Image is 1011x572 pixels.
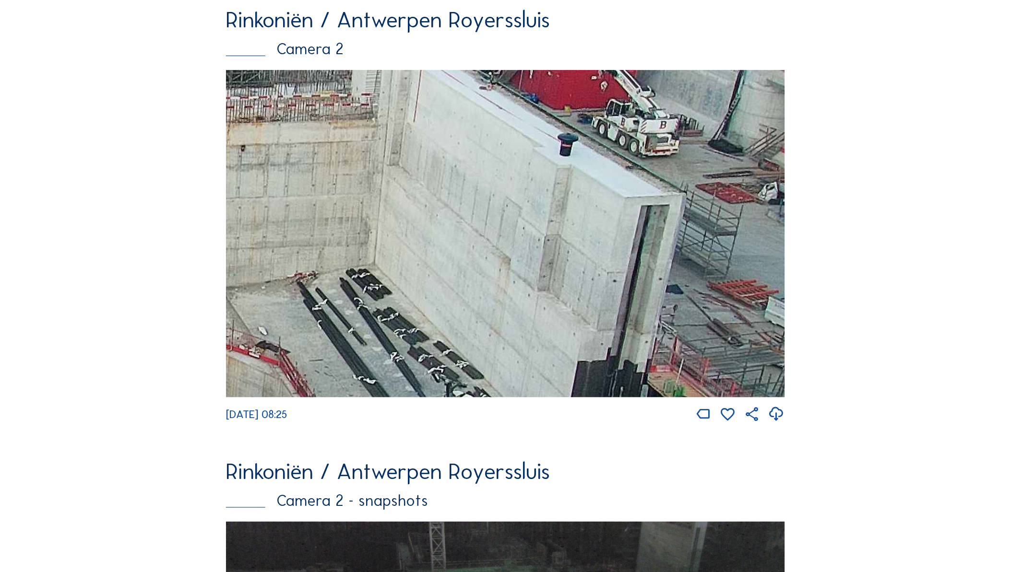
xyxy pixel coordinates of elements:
div: Rinkoniën / Antwerpen Royerssluis [226,9,785,31]
div: Rinkoniën / Antwerpen Royerssluis [226,460,785,482]
div: Camera 2 - snapshots [226,493,785,508]
div: Camera 2 [226,41,785,57]
img: Image [226,70,785,397]
span: [DATE] 08:25 [226,408,287,421]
